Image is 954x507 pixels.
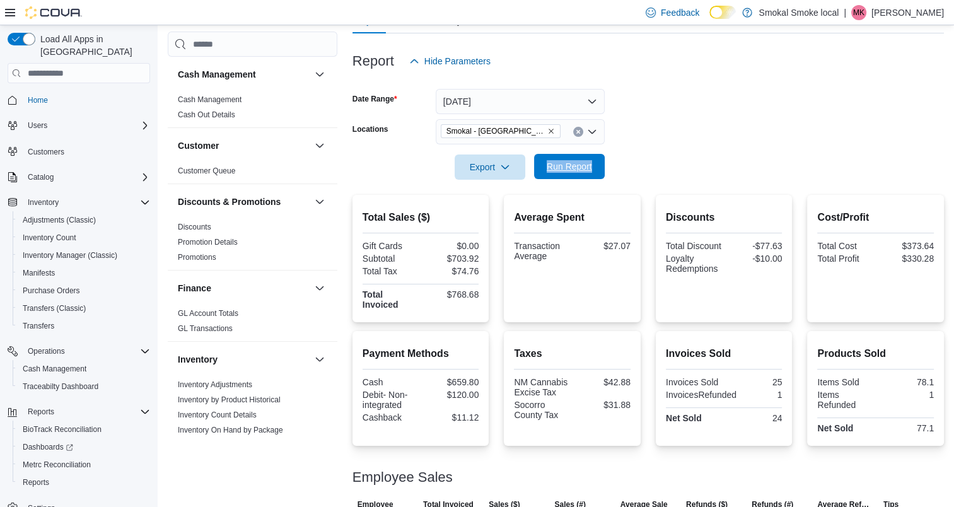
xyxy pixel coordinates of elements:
h2: Invoices Sold [666,346,782,361]
span: Discounts [178,222,211,232]
input: Dark Mode [709,6,736,19]
span: MK [853,5,864,20]
a: Customer Queue [178,166,235,175]
h2: Cost/Profit [817,210,934,225]
span: Inventory Manager (Classic) [18,248,150,263]
strong: Total Invoiced [363,289,398,310]
span: Transfers [23,321,54,331]
button: Catalog [23,170,59,185]
span: Dashboards [23,442,73,452]
span: Customers [28,147,64,157]
a: Traceabilty Dashboard [18,379,103,394]
span: Inventory Count [18,230,150,245]
div: 78.1 [878,377,934,387]
span: BioTrack Reconciliation [23,424,102,434]
button: Users [23,118,52,133]
span: Promotion Details [178,237,238,247]
span: Cash Management [18,361,150,376]
h2: Total Sales ($) [363,210,479,225]
span: Inventory Adjustments [178,380,252,390]
div: Debit- Non-integrated [363,390,418,410]
a: Customers [23,144,69,160]
a: Manifests [18,265,60,281]
span: Inventory On Hand by Package [178,425,283,435]
div: $768.68 [423,289,479,300]
div: $0.00 [423,241,479,251]
span: Smokal - [GEOGRAPHIC_DATA] [446,125,545,137]
button: Inventory [312,352,327,367]
button: Customer [178,139,310,152]
h2: Discounts [666,210,782,225]
a: BioTrack Reconciliation [18,422,107,437]
div: Socorro County Tax [514,400,569,420]
button: Inventory Count [13,229,155,247]
a: Inventory by Product Historical [178,395,281,404]
button: Run Report [534,154,605,179]
span: Transfers [18,318,150,334]
div: Mike Kennedy [851,5,866,20]
p: Smokal Smoke local [759,5,839,20]
span: Inventory Manager (Classic) [23,250,117,260]
span: Home [28,95,48,105]
button: Reports [13,474,155,491]
span: BioTrack Reconciliation [18,422,150,437]
button: Open list of options [587,127,597,137]
div: 1 [742,390,782,400]
button: Inventory [3,194,155,211]
div: Finance [168,306,337,341]
button: Customer [312,138,327,153]
span: Inventory Count Details [178,410,257,420]
a: Cash Management [178,95,241,104]
div: 1 [878,390,934,400]
span: Adjustments (Classic) [23,215,96,225]
a: Promotion Details [178,238,238,247]
a: Inventory Manager (Classic) [18,248,122,263]
div: $11.12 [423,412,479,422]
span: Catalog [28,172,54,182]
div: Transaction Average [514,241,569,261]
div: Items Refunded [817,390,873,410]
div: $42.88 [575,377,631,387]
div: $31.88 [575,400,631,410]
span: Load All Apps in [GEOGRAPHIC_DATA] [35,33,150,58]
a: GL Account Totals [178,309,238,318]
div: Total Profit [817,253,873,264]
button: Users [3,117,155,134]
span: GL Account Totals [178,308,238,318]
span: Users [23,118,150,133]
button: Discounts & Promotions [178,195,310,208]
span: Inventory Count [23,233,76,243]
div: Invoices Sold [666,377,721,387]
div: Cash [363,377,418,387]
a: Reports [18,475,54,490]
div: 77.1 [878,423,934,433]
h2: Taxes [514,346,631,361]
button: Finance [312,281,327,296]
div: Total Cost [817,241,873,251]
div: $120.00 [423,390,479,400]
h2: Average Spent [514,210,631,225]
span: Traceabilty Dashboard [18,379,150,394]
button: Traceabilty Dashboard [13,378,155,395]
div: Total Discount [666,241,721,251]
img: Cova [25,6,82,19]
button: Cash Management [178,68,310,81]
span: Dashboards [18,440,150,455]
div: Total Tax [363,266,418,276]
div: Loyalty Redemptions [666,253,721,274]
strong: Net Sold [666,413,702,423]
span: Purchase Orders [23,286,80,296]
span: Hide Parameters [424,55,491,67]
button: Operations [3,342,155,360]
a: Cash Out Details [178,110,235,119]
a: Home [23,93,53,108]
span: Reports [23,404,150,419]
div: $330.28 [878,253,934,264]
button: Hide Parameters [404,49,496,74]
button: [DATE] [436,89,605,114]
span: Inventory [23,195,150,210]
a: Purchase Orders [18,283,85,298]
div: $74.76 [423,266,479,276]
h3: Report [352,54,394,69]
span: Export [462,154,518,180]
